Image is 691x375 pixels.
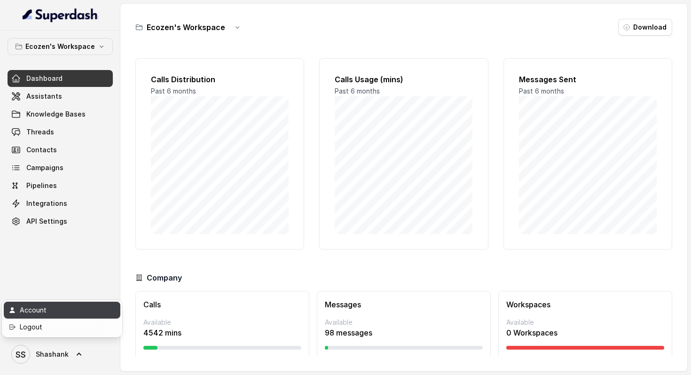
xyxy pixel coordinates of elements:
[20,321,100,333] div: Logout
[16,350,26,359] text: SS
[20,305,100,316] div: Account
[2,300,122,337] div: Shashank
[8,341,113,367] a: Shashank
[36,350,69,359] span: Shashank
